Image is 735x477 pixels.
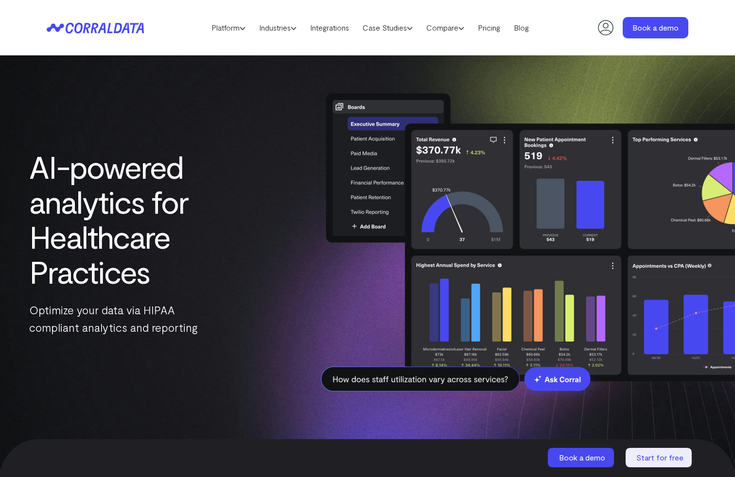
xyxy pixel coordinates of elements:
a: Book a demo [623,17,688,38]
a: Compare [420,20,471,35]
span: Start for free [636,453,683,462]
a: Platform [205,20,252,35]
h1: AI-powered analytics for Healthcare Practices [29,149,233,289]
a: Industries [252,20,303,35]
p: Optimize your data via HIPAA compliant analytics and reporting [29,301,233,336]
span: Book a demo [559,453,605,462]
a: Book a demo [548,448,616,467]
a: Blog [507,20,536,35]
a: Integrations [303,20,356,35]
a: Case Studies [356,20,420,35]
a: Pricing [471,20,507,35]
a: Start for free [626,448,694,467]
